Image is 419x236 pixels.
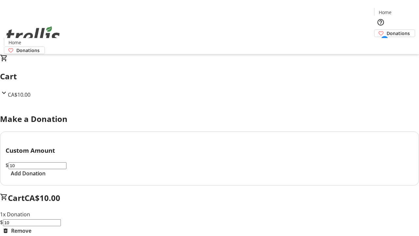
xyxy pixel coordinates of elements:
input: Donation Amount [9,162,66,169]
span: Home [379,9,392,16]
span: Home [9,39,21,46]
span: CA$10.00 [25,192,60,203]
span: Donations [16,47,40,54]
span: Donations [387,30,410,37]
a: Home [374,9,395,16]
span: $ [6,162,9,169]
span: CA$10.00 [8,91,30,98]
img: Orient E2E Organization iJa9XckSpf's Logo [4,19,62,52]
button: Add Donation [6,169,51,177]
h3: Custom Amount [6,146,413,155]
a: Home [4,39,25,46]
span: Remove [11,227,31,235]
a: Donations [374,29,415,37]
input: Donation Amount [3,219,61,226]
button: Help [374,16,387,29]
a: Donations [4,47,45,54]
span: Add Donation [11,169,46,177]
button: Cart [374,37,387,50]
